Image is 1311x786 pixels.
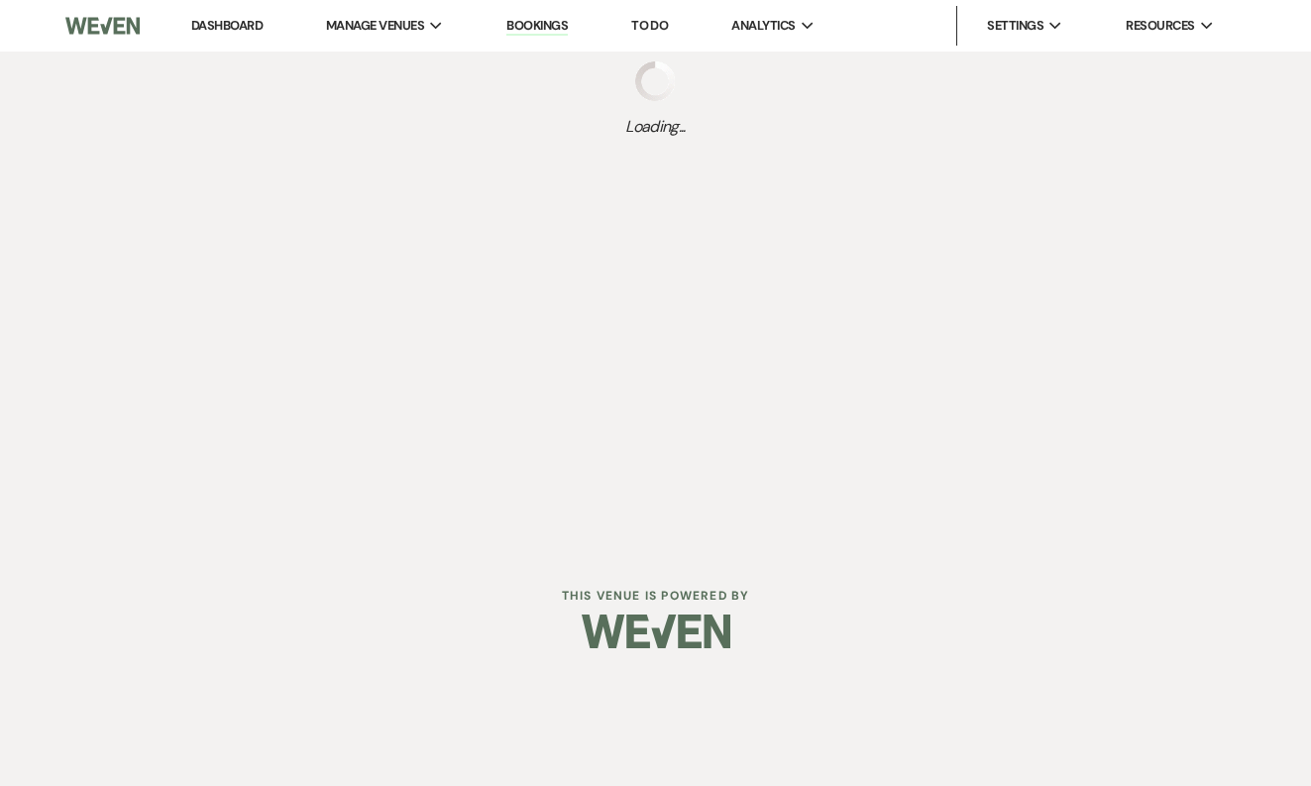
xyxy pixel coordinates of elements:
[635,61,675,101] img: loading spinner
[506,17,568,36] a: Bookings
[731,16,795,36] span: Analytics
[625,115,686,139] span: Loading...
[582,597,730,666] img: Weven Logo
[326,16,424,36] span: Manage Venues
[1126,16,1194,36] span: Resources
[65,5,140,47] img: Weven Logo
[631,17,668,34] a: To Do
[987,16,1043,36] span: Settings
[191,17,263,34] a: Dashboard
